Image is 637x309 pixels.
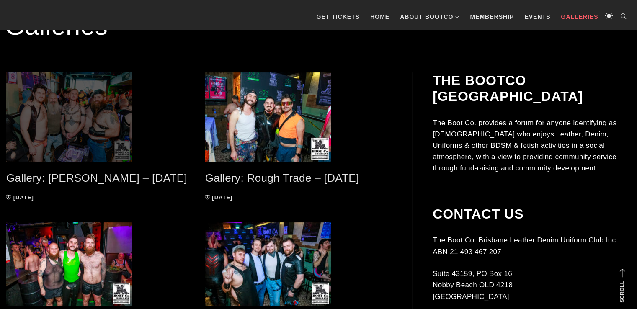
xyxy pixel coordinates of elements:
a: Galleries [557,4,602,29]
a: [DATE] [6,194,34,201]
a: Membership [466,4,518,29]
p: The Boot Co. Brisbane Leather Denim Uniform Club Inc ABN 21 493 467 207 [433,234,631,257]
a: Home [366,4,394,29]
a: Gallery: [PERSON_NAME] – [DATE] [6,172,187,184]
a: [DATE] [205,194,233,201]
h2: The BootCo [GEOGRAPHIC_DATA] [433,72,631,105]
a: GET TICKETS [312,4,364,29]
time: [DATE] [212,194,232,201]
a: Gallery: Rough Trade – [DATE] [205,172,359,184]
p: Suite 43159, PO Box 16 Nobby Beach QLD 4218 [GEOGRAPHIC_DATA] [433,268,631,302]
strong: Scroll [619,281,625,302]
p: The Boot Co. provides a forum for anyone identifying as [DEMOGRAPHIC_DATA] who enjoys Leather, De... [433,117,631,174]
a: About BootCo [396,4,464,29]
h2: Contact Us [433,206,631,222]
a: Events [520,4,554,29]
time: [DATE] [13,194,34,201]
